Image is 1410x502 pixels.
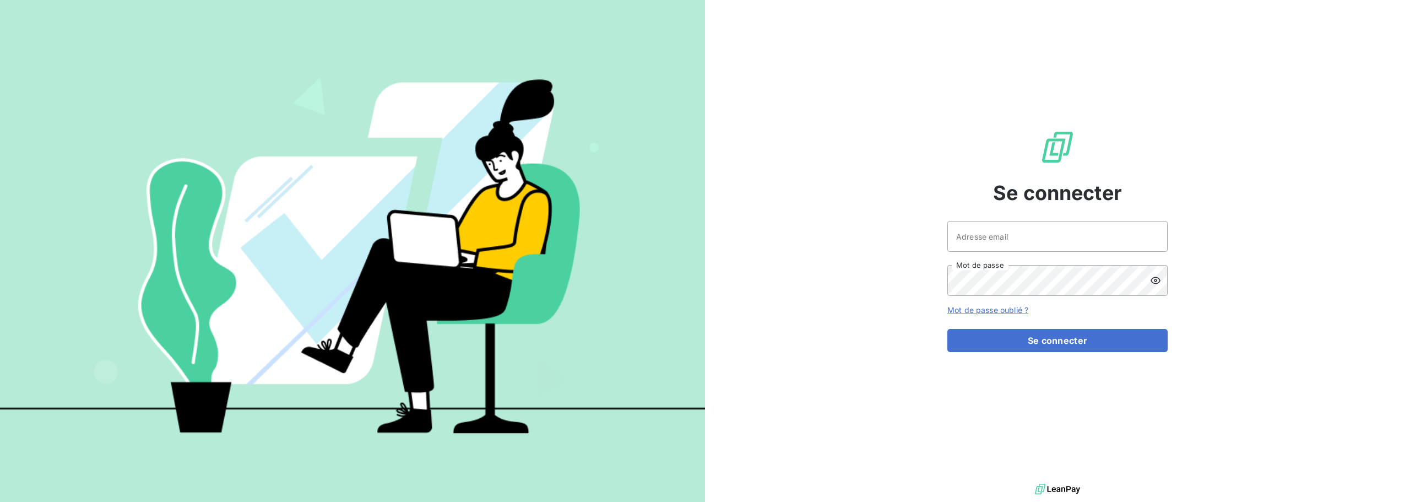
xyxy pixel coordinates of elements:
a: Mot de passe oublié ? [947,305,1028,315]
img: logo [1035,481,1080,498]
img: Logo LeanPay [1040,129,1075,165]
button: Se connecter [947,329,1168,352]
span: Se connecter [993,178,1122,208]
input: placeholder [947,221,1168,252]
